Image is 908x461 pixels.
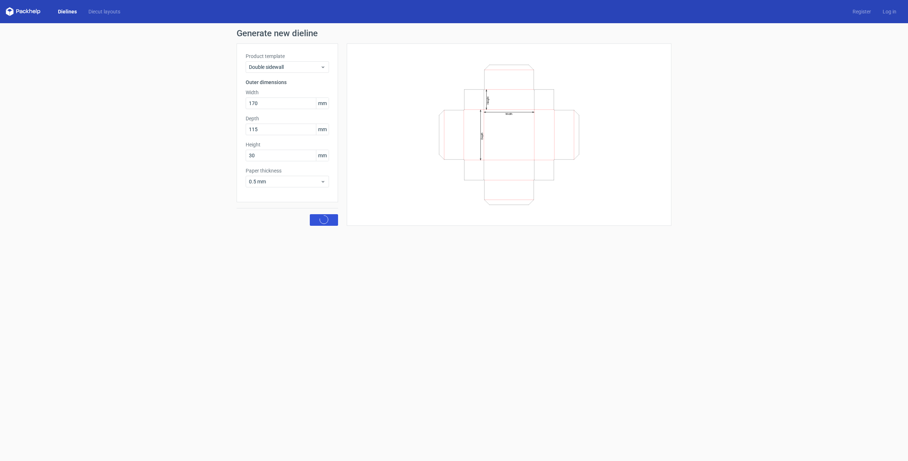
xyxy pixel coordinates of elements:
text: Depth [480,132,484,139]
span: 0.5 mm [249,178,320,185]
label: Depth [246,115,329,122]
label: Product template [246,53,329,60]
label: Paper thickness [246,167,329,174]
text: Height [486,96,490,104]
h1: Generate new dieline [237,29,671,38]
span: mm [316,98,329,109]
a: Dielines [52,8,83,15]
a: Register [847,8,877,15]
a: Diecut layouts [83,8,126,15]
span: Double sidewall [249,63,320,71]
a: Log in [877,8,902,15]
label: Width [246,89,329,96]
label: Height [246,141,329,148]
span: mm [316,150,329,161]
span: mm [316,124,329,135]
text: Width [505,112,512,116]
h3: Outer dimensions [246,79,329,86]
